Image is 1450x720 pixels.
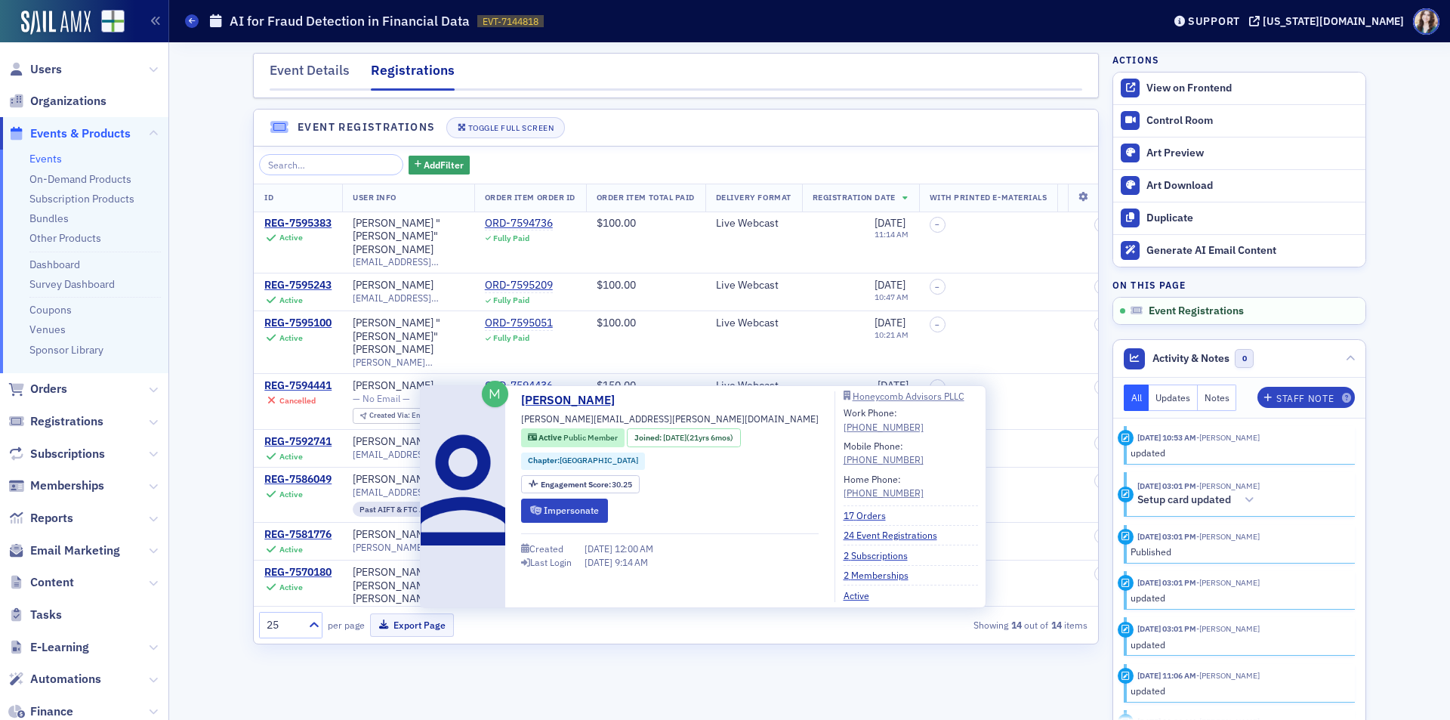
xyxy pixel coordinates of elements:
div: Active [279,333,303,343]
div: Registrations [371,60,455,91]
time: 2/3/2025 03:01 PM [1137,481,1196,491]
div: (21yrs 6mos) [663,432,733,444]
div: Art Download [1146,179,1358,193]
a: 24 Event Registrations [844,528,949,542]
span: E-Learning [30,639,89,656]
span: Organizations [30,93,106,110]
a: [PERSON_NAME] [353,473,433,487]
div: Joined: 2004-02-17 00:00:00 [627,428,740,447]
a: REG-7570180 [264,566,332,579]
label: per page [328,618,365,632]
div: updated [1131,446,1344,459]
a: Automations [8,671,101,688]
div: Active: Active: Public Member [521,428,625,447]
div: End User [369,412,441,420]
a: Orders [8,381,67,397]
span: Delivery Format [716,192,791,202]
a: Events [29,152,62,165]
div: Home Phone: [844,472,924,500]
div: Active [279,452,303,462]
a: Art Preview [1113,137,1365,169]
a: Subscriptions [8,446,105,462]
span: Events & Products [30,125,131,142]
a: ORD-7595051 [485,317,553,330]
span: [EMAIL_ADDRESS][PERSON_NAME][DOMAIN_NAME] [353,449,464,460]
a: Coupons [29,303,72,317]
div: [PHONE_NUMBER] [844,420,924,434]
a: Email Marketing [8,542,120,559]
span: With Printed E-Materials [930,192,1047,202]
span: [DATE] [585,556,615,568]
div: Active [279,582,303,592]
div: Fully Paid [493,333,529,343]
div: Live Webcast [716,317,791,330]
a: [PERSON_NAME] [353,435,433,449]
button: All [1124,385,1149,411]
div: Engagement Score: 30.25 [521,475,640,494]
span: Reports [30,510,73,527]
time: 8/15/2025 10:53 AM [1137,432,1196,443]
div: Staff Note [1276,394,1334,403]
a: 2 Subscriptions [844,548,919,562]
a: 2 Memberships [844,568,920,582]
span: Chapter : [528,455,560,465]
div: [US_STATE][DOMAIN_NAME] [1263,14,1404,28]
div: Active [279,490,303,499]
span: – [935,383,939,392]
div: Created [529,545,563,553]
a: REG-7595383 [264,217,332,230]
div: Last Login [530,558,572,567]
div: Active [279,233,303,243]
button: [US_STATE][DOMAIN_NAME] [1249,16,1409,26]
a: REG-7595243 [264,279,332,292]
a: Registrations [8,413,103,430]
time: 11:14 AM [875,229,909,239]
button: Impersonate [521,499,608,522]
input: Search… [259,154,403,175]
div: Showing out of items [822,618,1088,632]
a: [PERSON_NAME] [353,379,433,393]
span: [PERSON_NAME][EMAIL_ADDRESS][PERSON_NAME][DOMAIN_NAME] [521,412,819,425]
span: Registrations [30,413,103,430]
a: [PERSON_NAME] "[PERSON_NAME]" [PERSON_NAME] [353,566,464,606]
a: REG-7592741 [264,435,332,449]
h4: On this page [1112,278,1366,292]
strong: 14 [1008,618,1024,632]
a: Survey Dashboard [29,277,115,291]
span: Public Member [563,432,618,443]
div: REG-7586049 [264,473,332,487]
span: Automations [30,671,101,688]
a: [PERSON_NAME] [353,528,433,542]
div: Chapter: [521,453,645,470]
span: Add Filter [424,158,464,172]
a: Other Products [29,231,101,245]
a: Subscription Products [29,192,134,205]
span: Profile [1413,8,1439,35]
button: Toggle Full Screen [446,117,566,138]
h4: Actions [1112,53,1159,66]
div: [PHONE_NUMBER] [844,486,924,499]
a: Art Download [1113,169,1365,202]
a: Sponsor Library [29,343,103,357]
span: [EMAIL_ADDRESS][DOMAIN_NAME] [353,256,464,267]
div: Update [1118,430,1134,446]
span: 12:00 AM [615,542,653,555]
button: Setup card updated [1137,493,1260,508]
div: Past AIFT & FTC Attendees [353,502,464,517]
span: Subscriptions [30,446,105,462]
span: Kristi Gates [1196,577,1260,588]
a: [PERSON_NAME] "[PERSON_NAME]" [PERSON_NAME] [353,217,464,257]
a: On-Demand Products [29,172,131,186]
a: Dashboard [29,258,80,271]
span: [DATE] [875,216,905,230]
button: AddFilter [409,156,470,175]
span: Active [538,432,563,443]
span: User Info [353,192,396,202]
div: Published [1131,545,1344,558]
